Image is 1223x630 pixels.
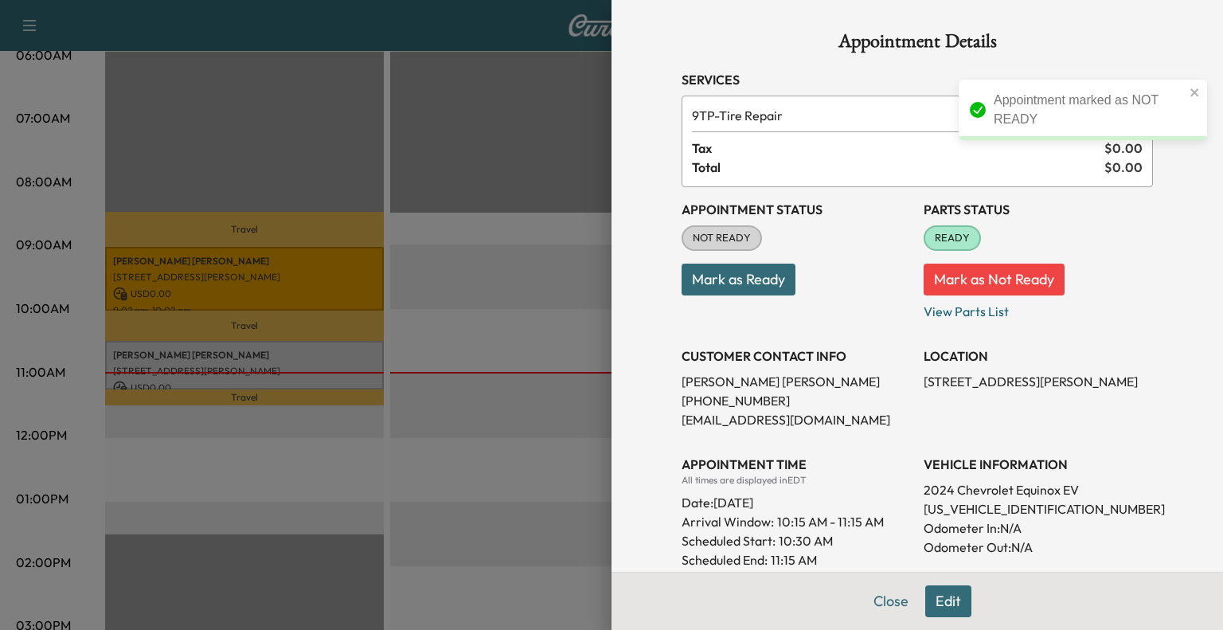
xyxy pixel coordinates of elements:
p: [EMAIL_ADDRESS][DOMAIN_NAME] [682,410,911,429]
span: NOT READY [683,230,760,246]
button: Mark as Not Ready [924,264,1065,295]
p: View Parts List [924,295,1153,321]
span: $ 0.00 [1104,158,1143,177]
span: Tire Repair [692,106,1098,125]
h3: Parts Status [924,200,1153,219]
button: Mark as Ready [682,264,795,295]
h3: Appointment Status [682,200,911,219]
h3: Services [682,70,1153,89]
p: Scheduled Start: [682,531,776,550]
span: 10:15 AM - 11:15 AM [777,512,884,531]
h3: LOCATION [924,346,1153,366]
p: Odometer Out: N/A [924,538,1153,557]
p: Odometer In: N/A [924,518,1153,538]
p: Arrival Window: [682,512,911,531]
h1: Appointment Details [682,32,1153,57]
span: Tax [692,139,1104,158]
p: [PHONE_NUMBER] [682,391,911,410]
p: [PERSON_NAME] [PERSON_NAME] [682,372,911,391]
span: Total [692,158,1104,177]
div: Appointment marked as NOT READY [994,91,1185,129]
button: Close [863,585,919,617]
h3: VEHICLE INFORMATION [924,455,1153,474]
button: close [1190,86,1201,99]
h3: APPOINTMENT TIME [682,455,911,474]
p: 11:15 AM [771,550,817,569]
p: 2024 Chevrolet Equinox EV [924,480,1153,499]
span: READY [925,230,979,246]
p: 10:30 AM [779,531,833,550]
p: Scheduled End: [682,550,768,569]
p: [STREET_ADDRESS][PERSON_NAME] [924,372,1153,391]
button: Edit [925,585,971,617]
div: Date: [DATE] [682,487,911,512]
p: [US_VEHICLE_IDENTIFICATION_NUMBER] [924,499,1153,518]
div: All times are displayed in EDT [682,474,911,487]
h3: CUSTOMER CONTACT INFO [682,346,911,366]
p: Duration: 45 minutes [682,569,911,589]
